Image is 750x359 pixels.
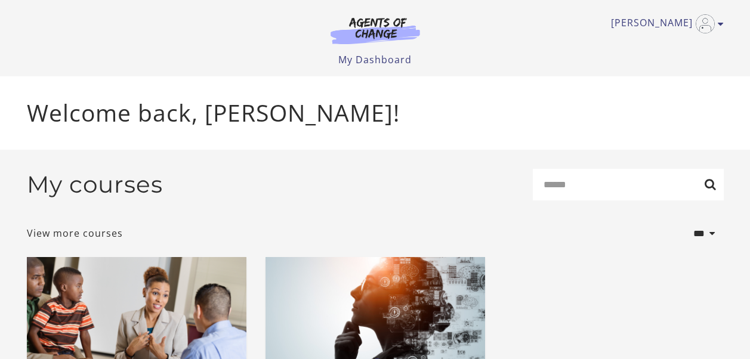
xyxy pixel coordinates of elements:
[27,226,123,240] a: View more courses
[611,14,718,33] a: Toggle menu
[338,53,412,66] a: My Dashboard
[318,17,433,44] img: Agents of Change Logo
[27,95,724,131] p: Welcome back, [PERSON_NAME]!
[27,171,163,199] h2: My courses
